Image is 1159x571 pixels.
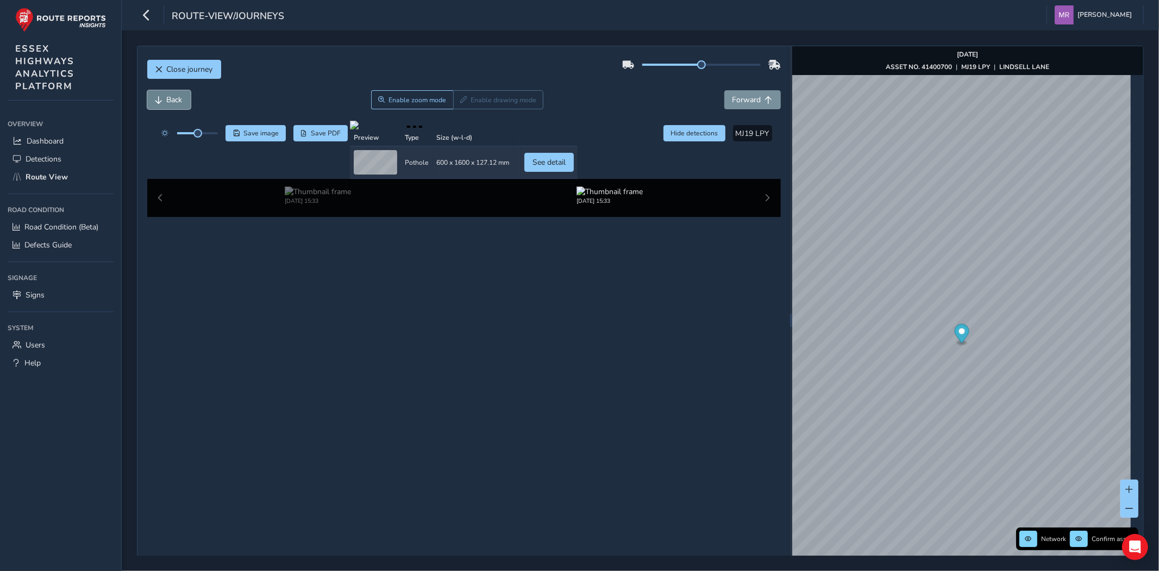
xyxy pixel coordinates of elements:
[8,270,114,286] div: Signage
[24,240,72,250] span: Defects Guide
[24,358,41,368] span: Help
[724,90,781,109] button: Forward
[293,125,348,141] button: PDF
[524,153,574,172] button: See detail
[577,187,643,197] img: Thumbnail frame
[167,64,213,75] span: Close journey
[285,197,351,205] div: [DATE] 15:33
[433,146,513,179] td: 600 x 1600 x 127.12 mm
[736,128,769,139] span: MJ19 LPY
[886,63,953,71] strong: ASSET NO. 41400700
[311,129,341,138] span: Save PDF
[147,60,221,79] button: Close journey
[663,125,725,141] button: Hide detections
[1122,534,1148,560] div: Open Intercom Messenger
[24,222,98,232] span: Road Condition (Beta)
[15,8,106,32] img: rr logo
[1000,63,1050,71] strong: LINDSELL LANE
[26,340,45,350] span: Users
[8,336,114,354] a: Users
[8,168,114,186] a: Route View
[1055,5,1074,24] img: diamond-layout
[957,50,979,59] strong: [DATE]
[1041,535,1066,543] span: Network
[147,90,191,109] button: Back
[225,125,286,141] button: Save
[243,129,279,138] span: Save image
[8,132,114,150] a: Dashboard
[962,63,991,71] strong: MJ19 LPY
[955,324,969,346] div: Map marker
[8,202,114,218] div: Road Condition
[26,290,45,300] span: Signs
[15,42,74,92] span: ESSEX HIGHWAYS ANALYTICS PLATFORM
[26,172,68,182] span: Route View
[371,90,453,109] button: Zoom
[671,129,718,138] span: Hide detections
[8,116,114,132] div: Overview
[8,218,114,236] a: Road Condition (Beta)
[1077,5,1132,24] span: [PERSON_NAME]
[732,95,761,105] span: Forward
[172,9,284,24] span: route-view/journeys
[886,63,1050,71] div: | |
[389,96,446,104] span: Enable zoom mode
[26,154,61,164] span: Detections
[167,95,183,105] span: Back
[532,157,566,167] span: See detail
[8,354,114,372] a: Help
[27,136,64,146] span: Dashboard
[8,320,114,336] div: System
[1092,535,1135,543] span: Confirm assets
[577,197,643,205] div: [DATE] 15:33
[401,146,433,179] td: Pothole
[8,286,114,304] a: Signs
[285,187,351,197] img: Thumbnail frame
[8,236,114,254] a: Defects Guide
[1055,5,1136,24] button: [PERSON_NAME]
[8,150,114,168] a: Detections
